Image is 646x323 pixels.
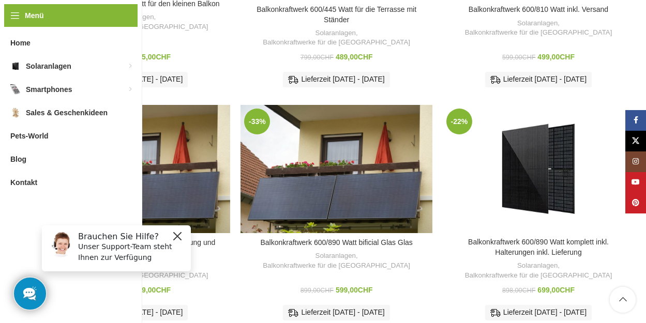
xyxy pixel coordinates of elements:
[10,84,21,95] img: Smartphones
[502,54,535,61] bdi: 599,00
[443,105,634,233] a: Balkonkraftwerk 600/890 Watt komplett inkl. Halterungen inkl. Lieferung
[517,261,558,271] a: Solaranlagen
[10,107,21,118] img: Sales & Geschenkideen
[44,24,151,46] p: Unser Support-Team steht Ihnen zur Verfügung
[301,287,334,294] bdi: 899,00
[283,72,389,87] div: Lieferzeit [DATE] - [DATE]
[560,53,575,61] span: CHF
[537,286,575,294] bdi: 699,00
[358,286,373,294] span: CHF
[241,105,432,233] a: Balkonkraftwerk 600/890 Watt bificial Glas Glas
[283,305,389,320] div: Lieferzeit [DATE] - [DATE]
[502,287,535,294] bdi: 898,00
[10,34,31,52] span: Home
[625,151,646,172] a: Instagram Social Link
[320,287,334,294] span: CHF
[469,5,608,13] a: Balkonkraftwerk 600/810 Watt inkl. Versand
[522,54,536,61] span: CHF
[625,131,646,151] a: X Social Link
[14,14,40,40] img: Customer service
[485,72,592,87] div: Lieferzeit [DATE] - [DATE]
[485,305,592,320] div: Lieferzeit [DATE] - [DATE]
[26,80,72,99] span: Smartphones
[625,172,646,193] a: YouTube Social Link
[446,109,472,134] span: -22%
[560,286,575,294] span: CHF
[10,173,37,192] span: Kontakt
[465,271,612,281] a: Balkonkraftwerke für die [GEOGRAPHIC_DATA]
[257,5,416,24] a: Balkonkraftwerk 600/445 Watt für die Terrasse mit Ständer
[301,54,334,61] bdi: 799,00
[10,61,21,71] img: Solaranlagen
[625,193,646,213] a: Pinterest Social Link
[246,28,427,48] div: ,
[244,109,270,134] span: -33%
[260,238,412,247] a: Balkonkraftwerk 600/890 Watt bificial Glas Glas
[263,261,410,271] a: Balkonkraftwerke für die [GEOGRAPHIC_DATA]
[138,13,150,25] button: Close
[10,150,26,168] span: Blog
[336,286,373,294] bdi: 599,00
[156,53,171,61] span: CHF
[465,28,612,38] a: Balkonkraftwerke für die [GEOGRAPHIC_DATA]
[134,286,171,294] bdi: 549,00
[263,38,410,48] a: Balkonkraftwerke für die [GEOGRAPHIC_DATA]
[44,14,151,24] h6: Brauchen Sie Hilfe?
[134,53,171,61] bdi: 385,00
[336,53,373,61] bdi: 489,00
[468,238,609,256] a: Balkonkraftwerk 600/890 Watt komplett inkl. Halterungen inkl. Lieferung
[358,53,373,61] span: CHF
[156,286,171,294] span: CHF
[246,251,427,270] div: ,
[610,287,636,313] a: Scroll to top button
[10,127,49,145] span: Pets-World
[26,57,71,75] span: Solaranlagen
[537,53,575,61] bdi: 499,00
[320,54,334,61] span: CHF
[316,28,356,38] a: Solaranlagen
[25,10,44,21] span: Menü
[316,251,356,261] a: Solaranlagen
[517,19,558,28] a: Solaranlagen
[448,19,629,38] div: ,
[522,287,536,294] span: CHF
[448,261,629,280] div: ,
[26,103,108,122] span: Sales & Geschenkideen
[625,110,646,131] a: Facebook Social Link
